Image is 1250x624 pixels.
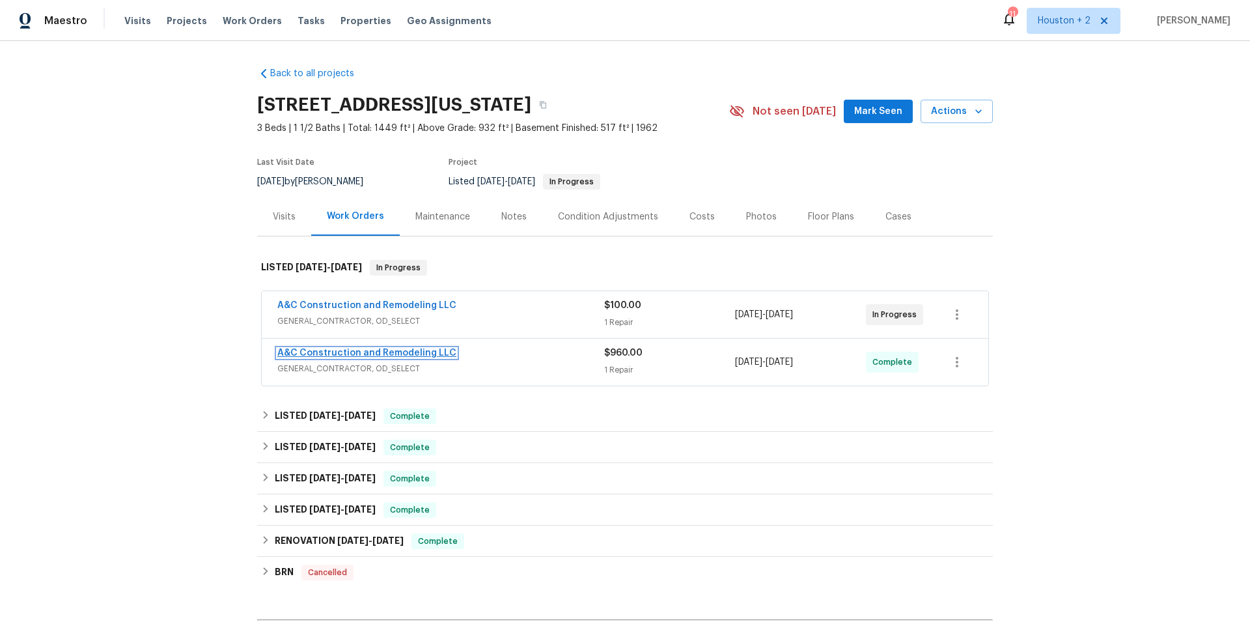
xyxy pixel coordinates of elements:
h2: [STREET_ADDRESS][US_STATE] [257,98,531,111]
span: Properties [340,14,391,27]
span: Not seen [DATE] [753,105,836,118]
span: [DATE] [337,536,368,545]
span: Complete [385,441,435,454]
span: [DATE] [508,177,535,186]
span: [DATE] [309,505,340,514]
span: [DATE] [331,262,362,272]
div: LISTED [DATE]-[DATE]Complete [257,494,993,526]
div: Photos [746,210,777,223]
h6: LISTED [275,408,376,424]
span: Maestro [44,14,87,27]
h6: LISTED [275,471,376,487]
span: - [296,262,362,272]
div: 1 Repair [604,363,735,376]
span: [DATE] [477,177,505,186]
span: Listed [449,177,600,186]
div: 1 Repair [604,316,735,329]
div: LISTED [DATE]-[DATE]Complete [257,463,993,494]
span: Mark Seen [854,104,902,120]
h6: RENOVATION [275,533,404,549]
div: Floor Plans [808,210,854,223]
span: - [735,308,793,321]
div: Work Orders [327,210,384,223]
span: Complete [385,472,435,485]
span: GENERAL_CONTRACTOR, OD_SELECT [277,362,604,375]
div: by [PERSON_NAME] [257,174,379,190]
span: [DATE] [344,411,376,420]
span: - [309,505,376,514]
span: [DATE] [372,536,404,545]
span: 3 Beds | 1 1/2 Baths | Total: 1449 ft² | Above Grade: 932 ft² | Basement Finished: 517 ft² | 1962 [257,122,729,135]
span: $100.00 [604,301,641,310]
span: [DATE] [735,358,762,367]
button: Mark Seen [844,100,913,124]
span: - [309,474,376,483]
div: Cases [885,210,911,223]
span: Cancelled [303,566,352,579]
a: Back to all projects [257,67,382,80]
div: Costs [689,210,715,223]
span: Tasks [298,16,325,25]
h6: LISTED [261,260,362,276]
span: Complete [385,410,435,423]
button: Actions [921,100,993,124]
h6: LISTED [275,440,376,455]
div: LISTED [DATE]-[DATE]Complete [257,432,993,463]
a: A&C Construction and Remodeling LLC [277,348,456,358]
div: Condition Adjustments [558,210,658,223]
span: [DATE] [766,310,793,319]
span: Complete [385,503,435,517]
div: LISTED [DATE]-[DATE]In Progress [257,247,993,289]
span: Project [449,158,477,166]
span: [DATE] [344,442,376,451]
span: - [309,411,376,420]
h6: BRN [275,565,294,580]
h6: LISTED [275,502,376,518]
span: Visits [124,14,151,27]
div: BRN Cancelled [257,557,993,588]
div: RENOVATION [DATE]-[DATE]Complete [257,526,993,557]
span: $960.00 [604,348,643,358]
div: Notes [501,210,527,223]
span: In Progress [371,261,426,274]
span: Complete [413,535,463,548]
span: - [309,442,376,451]
span: [DATE] [735,310,762,319]
div: LISTED [DATE]-[DATE]Complete [257,401,993,432]
span: [DATE] [766,358,793,367]
span: [DATE] [344,505,376,514]
span: Projects [167,14,207,27]
span: Last Visit Date [257,158,314,166]
span: GENERAL_CONTRACTOR, OD_SELECT [277,315,604,328]
span: - [477,177,535,186]
span: Complete [872,356,917,369]
span: [DATE] [296,262,327,272]
span: Work Orders [223,14,282,27]
div: Visits [273,210,296,223]
span: [DATE] [309,442,340,451]
span: [DATE] [257,177,285,186]
span: [DATE] [344,474,376,483]
span: - [735,356,793,369]
a: A&C Construction and Remodeling LLC [277,301,456,310]
span: - [337,536,404,545]
span: Actions [931,104,982,120]
span: [PERSON_NAME] [1152,14,1230,27]
button: Copy Address [531,93,555,117]
span: In Progress [872,308,922,321]
div: 11 [1008,8,1017,21]
span: [DATE] [309,411,340,420]
span: In Progress [544,178,599,186]
div: Maintenance [415,210,470,223]
span: [DATE] [309,474,340,483]
span: Geo Assignments [407,14,492,27]
span: Houston + 2 [1038,14,1090,27]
